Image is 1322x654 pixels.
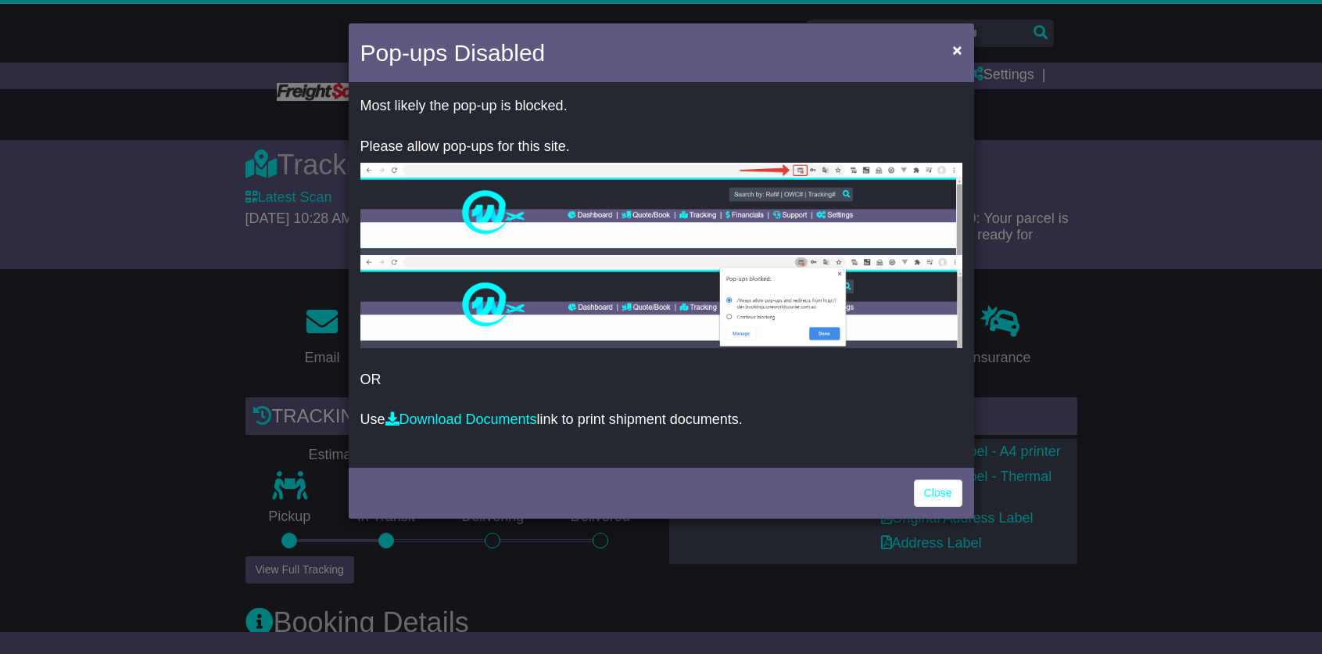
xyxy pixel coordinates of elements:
[360,138,962,156] p: Please allow pop-ups for this site.
[360,411,962,429] p: Use link to print shipment documents.
[360,35,546,70] h4: Pop-ups Disabled
[360,98,962,115] p: Most likely the pop-up is blocked.
[952,41,962,59] span: ×
[349,86,974,464] div: OR
[360,255,962,348] img: allow-popup-2.png
[914,480,962,507] a: Close
[944,34,969,66] button: Close
[385,411,537,427] a: Download Documents
[360,163,962,255] img: allow-popup-1.png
